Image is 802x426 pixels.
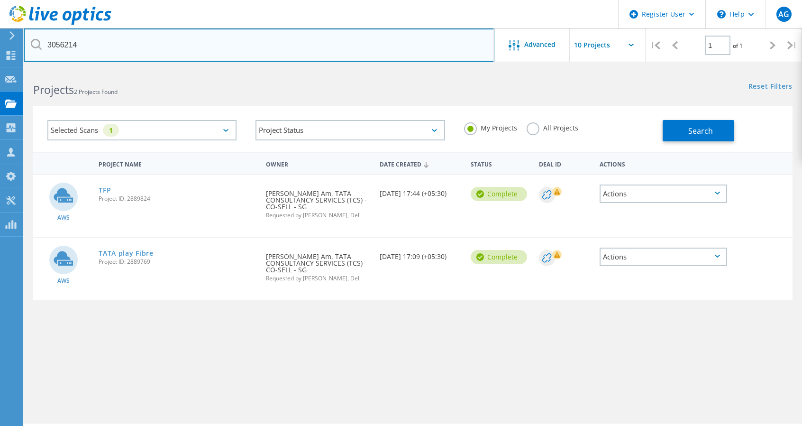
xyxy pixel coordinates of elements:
[733,42,743,50] span: of 1
[47,120,237,140] div: Selected Scans
[717,10,726,19] svg: \n
[778,10,789,18] span: AG
[375,238,466,269] div: [DATE] 17:09 (+05:30)
[57,215,70,221] span: AWS
[33,82,74,97] b: Projects
[464,122,517,131] label: My Projects
[255,120,445,140] div: Project Status
[471,187,527,201] div: Complete
[527,122,578,131] label: All Projects
[534,155,595,172] div: Deal Id
[261,175,375,228] div: [PERSON_NAME] Am, TATA CONSULTANCY SERVICES (TCS) - CO-SELL - SG
[74,88,118,96] span: 2 Projects Found
[663,120,734,141] button: Search
[375,155,466,173] div: Date Created
[266,213,370,218] span: Requested by [PERSON_NAME], Dell
[646,28,665,62] div: |
[57,278,70,284] span: AWS
[261,238,375,291] div: [PERSON_NAME] Am, TATA CONSULTANCY SERVICES (TCS) - CO-SELL - SG
[94,155,261,172] div: Project Name
[688,126,713,136] span: Search
[266,276,370,281] span: Requested by [PERSON_NAME], Dell
[99,187,111,194] a: TFP
[99,196,256,202] span: Project ID: 2889824
[103,124,119,137] div: 1
[261,155,375,172] div: Owner
[595,155,731,172] div: Actions
[24,28,494,62] input: Search projects by name, owner, ID, company, etc
[471,250,527,264] div: Complete
[600,185,727,203] div: Actions
[9,20,111,27] a: Live Optics Dashboard
[99,250,154,257] a: TATA play Fibre
[375,175,466,206] div: [DATE] 17:44 (+05:30)
[466,155,534,172] div: Status
[783,28,802,62] div: |
[748,83,793,91] a: Reset Filters
[600,248,727,266] div: Actions
[99,259,256,265] span: Project ID: 2889769
[524,41,556,48] span: Advanced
